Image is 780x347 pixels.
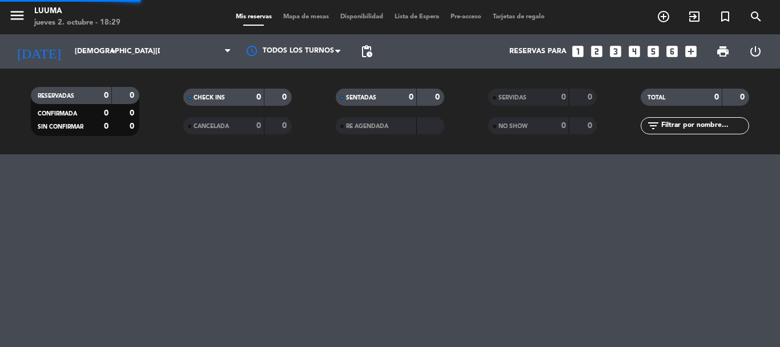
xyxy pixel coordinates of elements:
[498,95,526,101] span: SERVIDAS
[646,119,660,133] i: filter_list
[9,39,69,64] i: [DATE]
[9,7,26,24] i: menu
[648,95,665,101] span: TOTAL
[104,91,108,99] strong: 0
[665,44,680,59] i: looks_6
[409,93,413,101] strong: 0
[660,119,749,132] input: Filtrar por nombre...
[278,14,335,20] span: Mapa de mesas
[646,44,661,59] i: looks_5
[38,93,74,99] span: RESERVADAS
[130,122,136,130] strong: 0
[487,14,550,20] span: Tarjetas de regalo
[608,44,623,59] i: looks_3
[346,123,388,129] span: RE AGENDADA
[230,14,278,20] span: Mis reservas
[627,44,642,59] i: looks_4
[256,122,261,130] strong: 0
[38,124,83,130] span: SIN CONFIRMAR
[561,122,566,130] strong: 0
[106,45,120,58] i: arrow_drop_down
[683,44,698,59] i: add_box
[570,44,585,59] i: looks_one
[38,111,77,117] span: CONFIRMADA
[718,10,732,23] i: turned_in_not
[335,14,389,20] span: Disponibilidad
[104,122,108,130] strong: 0
[716,45,730,58] span: print
[9,7,26,28] button: menu
[561,93,566,101] strong: 0
[657,10,670,23] i: add_circle_outline
[588,93,594,101] strong: 0
[588,122,594,130] strong: 0
[360,45,373,58] span: pending_actions
[714,93,719,101] strong: 0
[435,93,442,101] strong: 0
[739,34,771,69] div: LOG OUT
[749,45,762,58] i: power_settings_new
[104,109,108,117] strong: 0
[589,44,604,59] i: looks_two
[740,93,747,101] strong: 0
[130,91,136,99] strong: 0
[256,93,261,101] strong: 0
[509,47,566,55] span: Reservas para
[130,109,136,117] strong: 0
[389,14,445,20] span: Lista de Espera
[34,6,120,17] div: Luuma
[445,14,487,20] span: Pre-acceso
[282,93,289,101] strong: 0
[687,10,701,23] i: exit_to_app
[498,123,528,129] span: NO SHOW
[194,123,229,129] span: CANCELADA
[34,17,120,29] div: jueves 2. octubre - 18:29
[346,95,376,101] span: SENTADAS
[282,122,289,130] strong: 0
[194,95,225,101] span: CHECK INS
[749,10,763,23] i: search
